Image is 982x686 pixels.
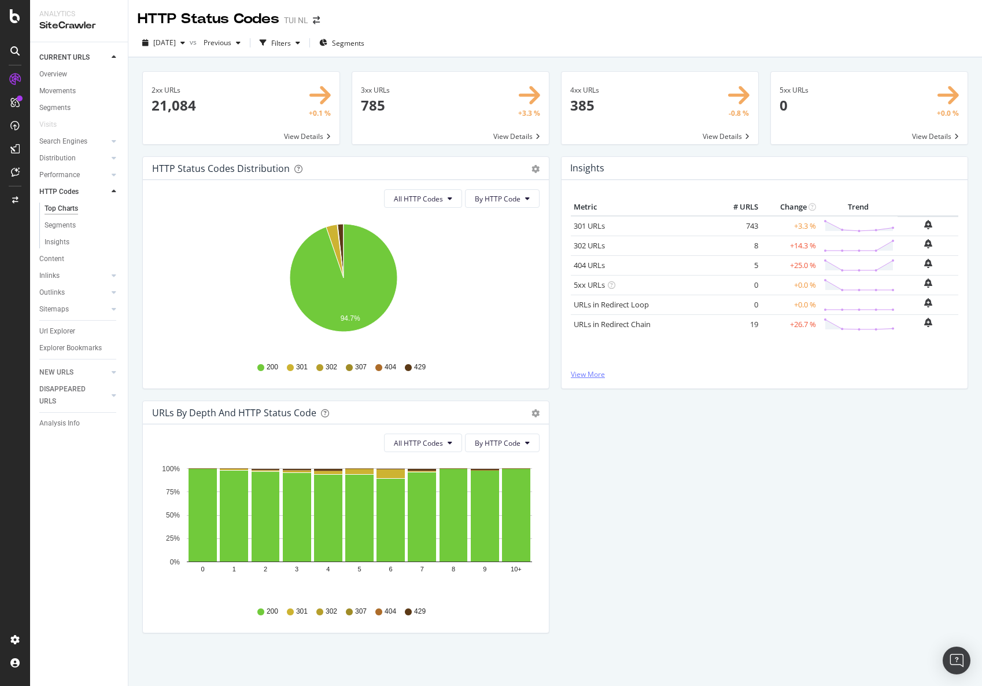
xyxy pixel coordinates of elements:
[255,34,305,52] button: Filters
[39,152,76,164] div: Distribution
[45,203,78,215] div: Top Charts
[924,318,932,327] div: bell-plus
[761,255,819,275] td: +25.0 %
[924,298,932,307] div: bell-plus
[483,566,486,573] text: 9
[475,194,520,204] span: By HTTP Code
[39,417,80,430] div: Analysis Info
[166,511,180,519] text: 50%
[45,236,69,248] div: Insights
[394,438,443,448] span: All HTTP Codes
[296,607,308,617] span: 301
[152,461,536,596] svg: A chart.
[570,160,604,176] h4: Insights
[39,342,102,354] div: Explorer Bookmarks
[761,216,819,236] td: +3.3 %
[45,219,120,232] a: Segments
[152,163,290,174] div: HTTP Status Codes Distribution
[574,240,605,251] a: 302 URLs
[138,9,279,29] div: HTTP Status Codes
[39,102,71,114] div: Segments
[170,558,180,566] text: 0%
[389,566,393,573] text: 6
[355,362,367,372] span: 307
[420,566,424,573] text: 7
[761,236,819,255] td: +14.3 %
[385,362,396,372] span: 404
[152,217,536,351] svg: A chart.
[465,434,540,452] button: By HTTP Code
[511,566,522,573] text: 10+
[819,199,898,216] th: Trend
[39,383,98,408] div: DISAPPEARED URLS
[39,186,79,198] div: HTTP Codes
[39,303,108,316] a: Sitemaps
[326,566,330,573] text: 4
[39,68,67,80] div: Overview
[715,199,761,216] th: # URLS
[357,566,361,573] text: 5
[271,38,291,48] div: Filters
[199,34,245,52] button: Previous
[166,488,180,496] text: 75%
[39,287,108,299] a: Outlinks
[39,325,75,338] div: Url Explorer
[313,16,320,24] div: arrow-right-arrow-left
[284,14,308,26] div: TUI NL
[45,203,120,215] a: Top Charts
[153,38,176,47] span: 2025 Sep. 30th
[384,434,462,452] button: All HTTP Codes
[39,68,120,80] a: Overview
[715,314,761,334] td: 19
[475,438,520,448] span: By HTTP Code
[715,216,761,236] td: 743
[166,535,180,543] text: 25%
[267,607,278,617] span: 200
[414,362,426,372] span: 429
[355,607,367,617] span: 307
[574,319,651,329] a: URLs in Redirect Chain
[264,566,267,573] text: 2
[341,314,360,322] text: 94.7%
[39,19,119,32] div: SiteCrawler
[715,275,761,295] td: 0
[39,417,120,430] a: Analysis Info
[39,366,73,379] div: NEW URLS
[715,255,761,275] td: 5
[924,239,932,248] div: bell-plus
[531,165,540,173] div: gear
[394,194,443,204] span: All HTTP Codes
[39,325,120,338] a: Url Explorer
[39,169,80,181] div: Performance
[39,52,90,64] div: CURRENT URLS
[199,38,231,47] span: Previous
[39,253,120,265] a: Content
[943,647,970,674] div: Open Intercom Messenger
[39,52,108,64] a: CURRENT URLS
[924,220,932,229] div: bell-plus
[574,260,605,270] a: 404 URLs
[332,38,364,48] span: Segments
[39,135,87,148] div: Search Engines
[45,236,120,248] a: Insights
[39,152,108,164] a: Distribution
[715,295,761,314] td: 0
[414,607,426,617] span: 429
[465,189,540,208] button: By HTTP Code
[201,566,205,573] text: 0
[39,287,65,299] div: Outlinks
[267,362,278,372] span: 200
[232,566,236,573] text: 1
[761,295,819,314] td: +0.0 %
[45,219,76,232] div: Segments
[384,189,462,208] button: All HTTP Codes
[452,566,455,573] text: 8
[571,369,958,379] a: View More
[39,169,108,181] a: Performance
[295,566,298,573] text: 3
[296,362,308,372] span: 301
[574,221,605,231] a: 301 URLs
[326,607,337,617] span: 302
